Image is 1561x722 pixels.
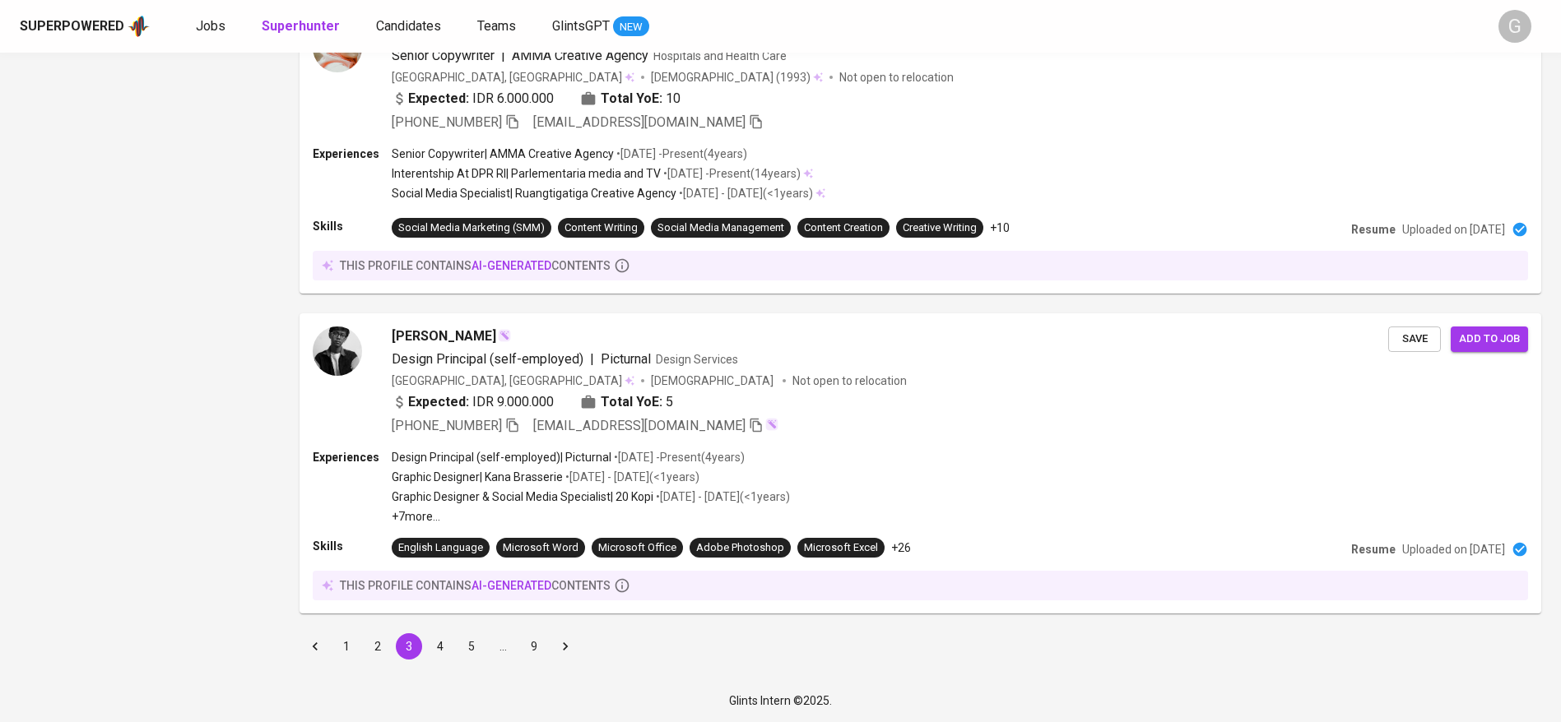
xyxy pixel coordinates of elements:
div: [GEOGRAPHIC_DATA], [GEOGRAPHIC_DATA] [392,69,634,86]
span: Teams [477,18,516,34]
div: Content Creation [804,220,883,236]
span: 5 [666,392,673,412]
a: [PERSON_NAME]Design Principal (self-employed)|PicturnalDesign Services[GEOGRAPHIC_DATA], [GEOGRAP... [300,313,1541,613]
button: Go to next page [552,633,578,660]
p: Uploaded on [DATE] [1402,541,1505,558]
div: … [490,638,516,655]
span: AMMA Creative Agency [512,48,648,63]
p: +26 [891,539,911,556]
a: Teams [477,16,519,37]
p: +7 more ... [392,508,790,525]
p: Resume [1351,541,1396,558]
a: GlintsGPT NEW [552,16,649,37]
p: Interentship At DPR RI | Parlementaria media and TV [392,165,661,182]
button: Go to page 1 [333,633,360,660]
p: Not open to relocation [839,69,954,86]
p: Not open to relocation [792,373,907,389]
a: Jobs [196,16,229,37]
p: Resume [1351,221,1396,238]
span: Jobs [196,18,225,34]
span: AI-generated [472,259,551,272]
span: | [590,349,594,369]
p: Graphic Designer & Social Media Specialist | 20 Kopi [392,488,653,505]
b: Total YoE: [601,89,662,109]
div: IDR 6.000.000 [392,89,554,109]
button: Go to page 5 [458,633,485,660]
div: Microsoft Office [598,540,676,556]
p: • [DATE] - Present ( 14 years ) [661,165,801,182]
span: [PHONE_NUMBER] [392,418,502,433]
span: [PERSON_NAME] [392,326,496,346]
div: Microsoft Word [503,540,578,556]
p: • [DATE] - [DATE] ( <1 years ) [653,488,790,505]
span: AI-generated [472,579,551,592]
span: [EMAIL_ADDRESS][DOMAIN_NAME] [533,418,746,433]
img: magic_wand.svg [498,329,511,342]
nav: pagination navigation [300,633,581,660]
span: Candidates [376,18,441,34]
div: English Language [398,540,483,556]
b: Expected: [408,392,469,412]
p: Social Media Specialist | Ruangtigatiga Creative Agency [392,185,676,201]
p: Experiences [313,146,392,162]
div: G [1498,10,1531,43]
p: • [DATE] - Present ( 4 years ) [611,449,745,465]
p: Senior Copywriter | AMMA Creative Agency [392,146,614,162]
p: Skills [313,218,392,234]
span: GlintsGPT [552,18,610,34]
div: Superpowered [20,17,124,36]
p: Skills [313,538,392,554]
div: Content Writing [564,220,638,236]
p: • [DATE] - [DATE] ( <1 years ) [676,185,813,201]
p: Experiences [313,449,392,465]
span: Save [1396,330,1433,349]
button: Add to job [1451,326,1528,352]
p: Graphic Designer | Kana Brasserie [392,469,563,485]
div: Social Media Management [657,220,784,236]
span: Hospitals and Health Care [653,49,787,62]
div: (1993) [651,69,823,86]
div: Social Media Marketing (SMM) [398,220,545,236]
button: Go to previous page [302,633,328,660]
span: NEW [613,19,649,35]
span: Add to job [1459,330,1520,349]
img: f0f8f7535839394e56726a9bde8d9df0.jpg [313,326,362,376]
img: magic_wand.svg [765,418,778,431]
b: Expected: [408,89,469,109]
p: this profile contains contents [340,577,611,594]
p: this profile contains contents [340,257,611,274]
span: | [501,46,505,66]
a: Superpoweredapp logo [20,14,150,39]
p: Uploaded on [DATE] [1402,221,1505,238]
button: Go to page 4 [427,633,453,660]
b: Total YoE: [601,392,662,412]
p: +10 [990,220,1010,236]
button: Save [1388,326,1441,352]
span: Senior Copywriter [392,48,495,63]
img: app logo [128,14,150,39]
p: • [DATE] - [DATE] ( <1 years ) [563,469,699,485]
span: Design Services [656,353,738,366]
button: Go to page 9 [521,633,547,660]
p: • [DATE] - Present ( 4 years ) [614,146,747,162]
a: [PERSON_NAME]Senior Copywriter|AMMA Creative AgencyHospitals and Health Care[GEOGRAPHIC_DATA], [G... [300,10,1541,294]
div: Microsoft Excel [804,540,878,556]
div: Adobe Photoshop [696,540,784,556]
span: [DEMOGRAPHIC_DATA] [651,373,776,389]
div: [GEOGRAPHIC_DATA], [GEOGRAPHIC_DATA] [392,373,634,389]
span: Design Principal (self-employed) [392,351,583,367]
div: IDR 9.000.000 [392,392,554,412]
div: Creative Writing [903,220,977,236]
a: Candidates [376,16,444,37]
span: 10 [666,89,681,109]
span: [EMAIL_ADDRESS][DOMAIN_NAME] [533,114,746,130]
button: page 3 [396,633,422,660]
span: [PHONE_NUMBER] [392,114,502,130]
span: Picturnal [601,351,651,367]
a: Superhunter [262,16,343,37]
button: Go to page 2 [365,633,391,660]
span: [DEMOGRAPHIC_DATA] [651,69,776,86]
b: Superhunter [262,18,340,34]
p: Design Principal (self-employed) | Picturnal [392,449,611,465]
